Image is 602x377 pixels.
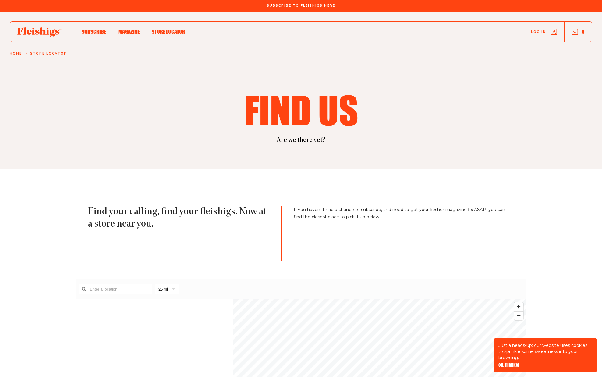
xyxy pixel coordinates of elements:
[294,206,514,261] p: If you haven`t had a chance to subscribe, and need to get your kosher magazine fix ASAP, you can ...
[572,28,585,35] button: 0
[169,91,433,129] h1: Find us
[498,363,519,367] button: OK, THANKS!
[152,27,185,36] a: Store locator
[498,342,592,361] p: Just a heads-up: our website uses cookies to sprinkle some sweetness into your browsing.
[118,27,140,36] a: Magazine
[152,28,185,35] span: Store locator
[76,136,526,145] p: Are we there yet?
[82,27,106,36] a: Subscribe
[266,4,336,7] a: Subscribe To Fleishigs Here
[514,311,523,320] button: Zoom out
[155,284,179,294] div: search radius selection
[30,52,67,55] a: Store locator
[88,206,269,261] p: Find your calling, find your fleishigs. Now at a store near you.
[10,52,22,55] a: Home
[267,4,335,8] span: Subscribe To Fleishigs Here
[531,29,557,35] a: Log in
[531,30,546,34] span: Log in
[82,28,106,35] span: Subscribe
[79,284,152,294] input: Enter a location
[514,302,523,311] button: Zoom in
[118,28,140,35] span: Magazine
